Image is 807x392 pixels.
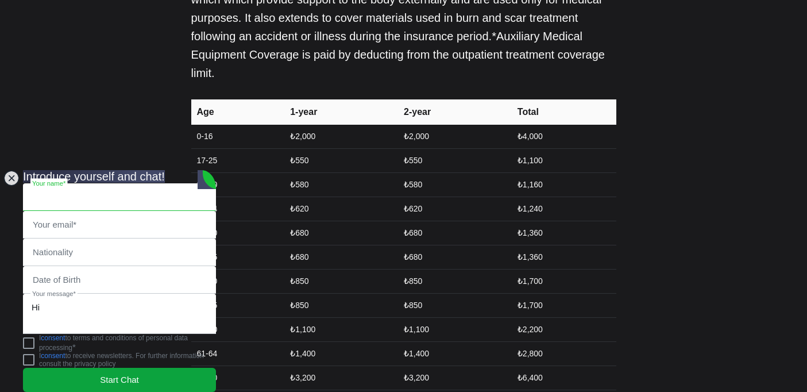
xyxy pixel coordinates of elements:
[41,352,65,360] a: consent
[283,221,397,245] td: ₺680
[397,221,511,245] td: ₺680
[191,366,284,390] td: 65-70
[397,125,511,149] td: ₺2,000
[511,172,616,197] td: ₺1,160
[283,99,397,125] th: 1-year
[283,366,397,390] td: ₺3,200
[511,125,616,149] td: ₺4,000
[283,148,397,172] td: ₺550
[191,197,284,221] td: 31-34
[191,99,284,125] th: Age
[191,125,284,149] td: 0-16
[397,317,511,341] td: ₺1,100
[39,334,188,352] jdiv: I to terms and conditions of personal data processing
[283,341,397,366] td: ₺1,400
[397,366,511,390] td: ₺3,200
[397,245,511,269] td: ₺680
[41,334,65,342] a: consent
[191,293,284,317] td: 51-55
[397,293,511,317] td: ₺850
[511,221,616,245] td: ₺1,360
[283,317,397,341] td: ₺1,100
[24,267,215,293] input: YYYY-MM-DD
[283,172,397,197] td: ₺580
[397,172,511,197] td: ₺580
[511,245,616,269] td: ₺1,360
[283,269,397,293] td: ₺850
[191,245,284,269] td: 41-45
[191,269,284,293] td: 46-50
[283,245,397,269] td: ₺680
[283,197,397,221] td: ₺620
[191,341,284,366] td: 61-64
[511,99,616,125] th: Total
[511,341,616,366] td: ₺2,800
[397,341,511,366] td: ₺1,400
[283,293,397,317] td: ₺850
[397,148,511,172] td: ₺550
[511,317,616,341] td: ₺2,200
[397,99,511,125] th: 2-year
[511,269,616,293] td: ₺1,700
[511,293,616,317] td: ₺1,700
[191,317,284,341] td: 56-60
[100,374,139,386] span: Start Chat
[511,197,616,221] td: ₺1,240
[511,366,616,390] td: ₺6,400
[39,352,204,368] jdiv: I to receive newsletters. For further information consult the privacy policy
[397,269,511,293] td: ₺850
[191,172,284,197] td: 26-30
[191,148,284,172] td: 17-25
[191,221,284,245] td: 35-40
[511,148,616,172] td: ₺1,100
[397,197,511,221] td: ₺620
[283,125,397,149] td: ₺2,000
